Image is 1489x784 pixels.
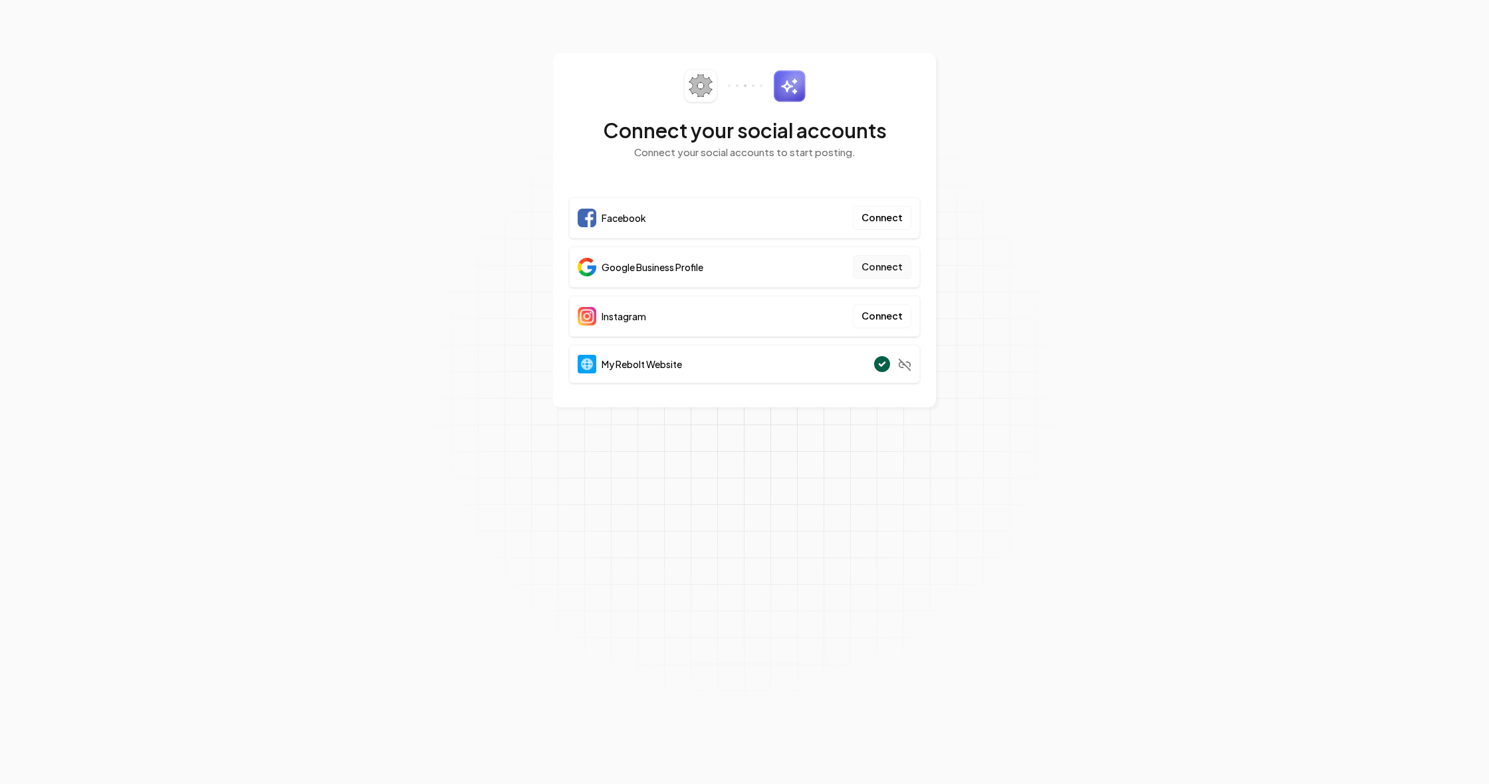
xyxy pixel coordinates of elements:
[569,145,920,160] p: Connect your social accounts to start posting.
[853,304,911,328] button: Connect
[578,258,596,276] img: Google
[602,310,646,323] span: Instagram
[578,209,596,227] img: Facebook
[578,355,596,373] img: Website
[773,70,806,102] img: sparkles.svg
[602,357,682,371] span: My Rebolt Website
[602,211,646,225] span: Facebook
[853,255,911,279] button: Connect
[728,84,762,87] img: connector-dots.svg
[569,118,920,142] h2: Connect your social accounts
[853,206,911,230] button: Connect
[578,307,596,326] img: Instagram
[602,260,703,274] span: Google Business Profile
